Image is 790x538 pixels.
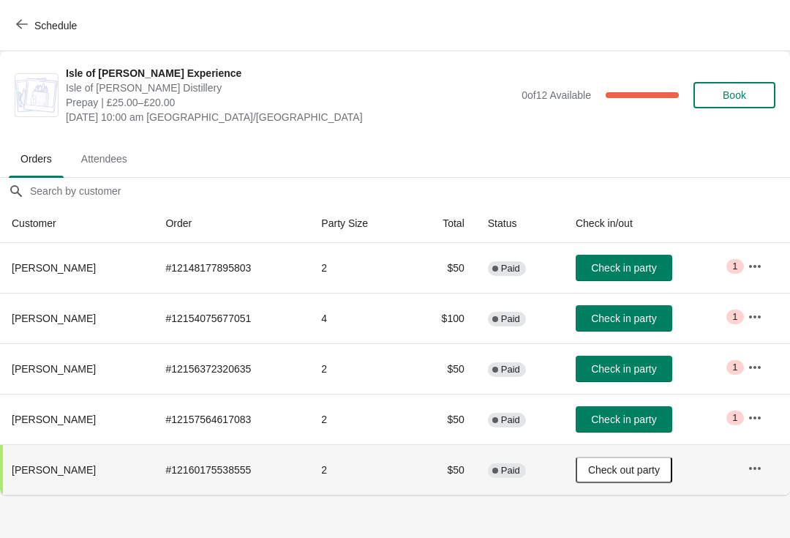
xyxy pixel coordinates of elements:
img: Isle of Harris Gin Experience [15,78,58,113]
span: Check out party [588,464,660,476]
td: 2 [309,243,410,293]
span: 1 [732,261,737,272]
td: # 12148177895803 [154,243,309,293]
th: Check in/out [564,204,736,243]
td: $50 [410,444,475,495]
span: [PERSON_NAME] [12,313,96,324]
button: Check in party [576,255,672,281]
td: $50 [410,243,475,293]
button: Check in party [576,356,672,382]
span: Paid [501,465,520,477]
span: Book [723,89,746,101]
td: # 12157564617083 [154,394,309,444]
span: Check in party [591,363,656,375]
span: Attendees [69,146,139,172]
th: Party Size [309,204,410,243]
td: $50 [410,394,475,444]
span: 1 [732,311,737,323]
span: 0 of 12 Available [522,89,591,101]
input: Search by customer [29,178,790,204]
span: Check in party [591,262,656,274]
span: 1 [732,412,737,424]
td: # 12154075677051 [154,293,309,343]
th: Status [476,204,564,243]
button: Check out party [576,457,672,483]
span: Paid [501,364,520,376]
span: [DATE] 10:00 am [GEOGRAPHIC_DATA]/[GEOGRAPHIC_DATA] [66,110,514,124]
td: $100 [410,293,475,343]
td: 2 [309,343,410,394]
span: [PERSON_NAME] [12,262,96,274]
button: Schedule [7,12,89,39]
span: 1 [732,362,737,373]
td: # 12160175538555 [154,444,309,495]
span: Schedule [34,20,77,31]
span: Check in party [591,313,656,324]
span: Isle of [PERSON_NAME] Experience [66,66,514,81]
span: [PERSON_NAME] [12,363,96,375]
button: Check in party [576,305,672,332]
td: $50 [410,343,475,394]
span: [PERSON_NAME] [12,414,96,425]
th: Total [410,204,475,243]
td: 2 [309,444,410,495]
span: Check in party [591,414,656,425]
span: [PERSON_NAME] [12,464,96,476]
td: # 12156372320635 [154,343,309,394]
th: Order [154,204,309,243]
td: 4 [309,293,410,343]
span: Orders [9,146,64,172]
td: 2 [309,394,410,444]
span: Isle of [PERSON_NAME] Distillery [66,81,514,95]
button: Check in party [576,406,672,433]
button: Book [693,82,775,108]
span: Paid [501,414,520,426]
span: Paid [501,263,520,274]
span: Prepay | £25.00–£20.00 [66,95,514,110]
span: Paid [501,313,520,325]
